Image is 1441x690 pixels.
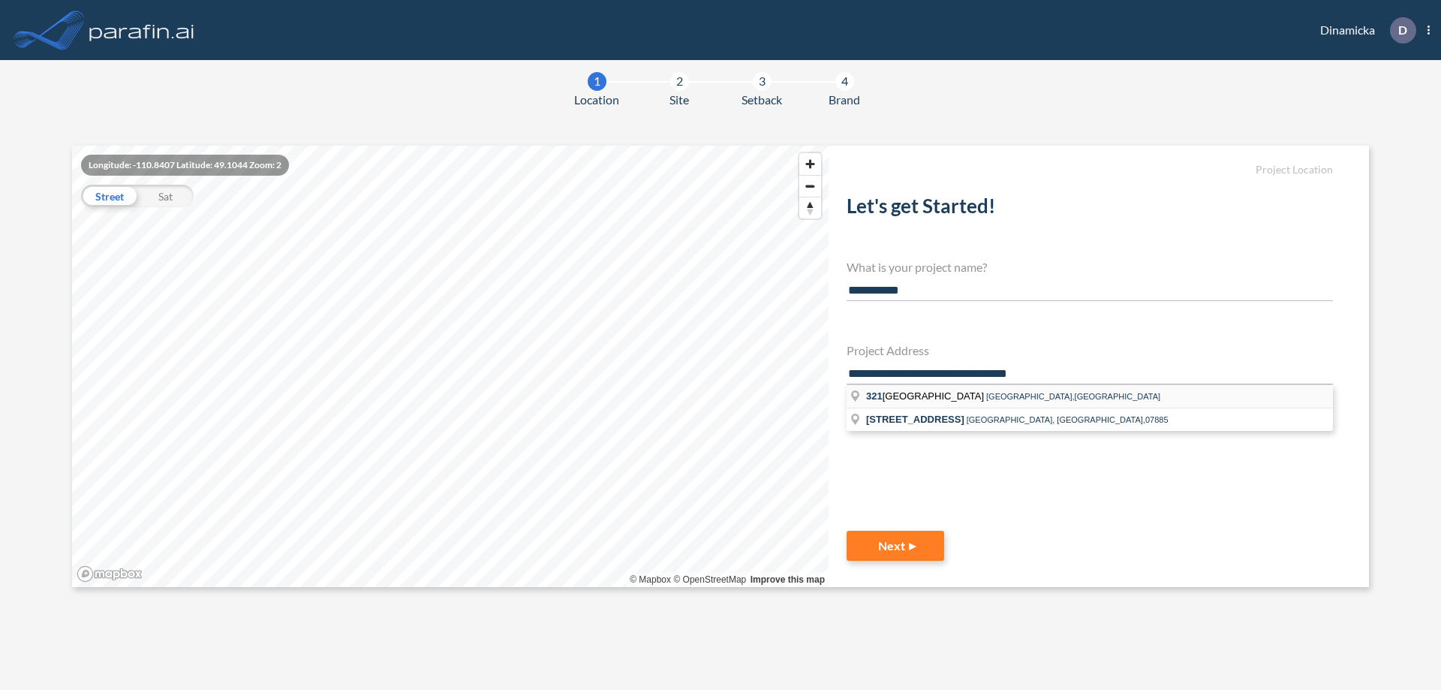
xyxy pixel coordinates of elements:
span: Setback [742,91,782,109]
div: 4 [835,72,854,91]
h4: What is your project name? [847,260,1333,274]
a: Mapbox homepage [77,565,143,583]
span: [GEOGRAPHIC_DATA] [866,390,986,402]
button: Zoom out [799,175,821,197]
canvas: Map [72,146,829,587]
span: Brand [829,91,860,109]
button: Next [847,531,944,561]
a: OpenStreetMap [673,574,746,585]
span: [GEOGRAPHIC_DATA], [GEOGRAPHIC_DATA],07885 [967,415,1169,424]
a: Improve this map [751,574,825,585]
span: Location [574,91,619,109]
h2: Let's get Started! [847,194,1333,224]
div: Street [81,185,137,207]
button: Reset bearing to north [799,197,821,218]
span: Zoom out [799,176,821,197]
div: 2 [670,72,689,91]
button: Zoom in [799,153,821,175]
div: Dinamicka [1298,17,1430,44]
div: Sat [137,185,194,207]
h5: Project Location [847,164,1333,176]
a: Mapbox [630,574,671,585]
p: D [1398,23,1407,37]
img: logo [86,15,197,45]
div: 1 [588,72,606,91]
span: [STREET_ADDRESS] [866,414,964,425]
div: Longitude: -110.8407 Latitude: 49.1044 Zoom: 2 [81,155,289,176]
div: 3 [753,72,772,91]
h4: Project Address [847,343,1333,357]
span: 321 [866,390,883,402]
span: Site [669,91,689,109]
span: [GEOGRAPHIC_DATA],[GEOGRAPHIC_DATA] [986,392,1160,401]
